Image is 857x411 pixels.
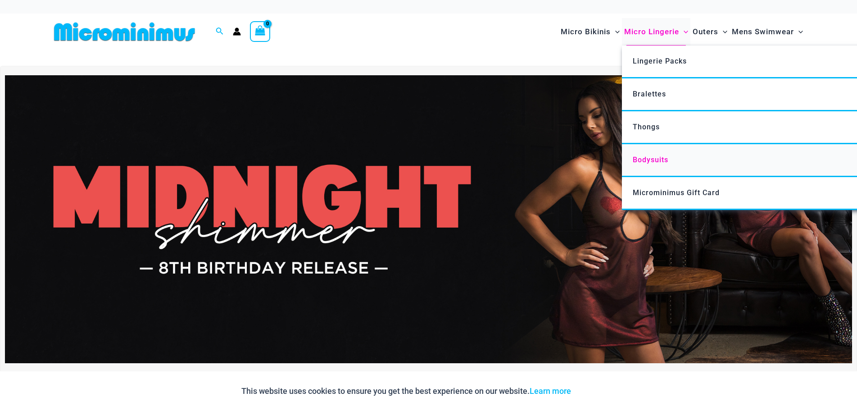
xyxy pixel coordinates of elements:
[732,20,794,43] span: Mens Swimwear
[624,20,679,43] span: Micro Lingerie
[250,21,271,42] a: View Shopping Cart, empty
[730,18,805,46] a: Mens SwimwearMenu ToggleMenu Toggle
[633,57,687,65] span: Lingerie Packs
[690,18,730,46] a: OutersMenu ToggleMenu Toggle
[794,20,803,43] span: Menu Toggle
[611,20,620,43] span: Menu Toggle
[557,17,807,47] nav: Site Navigation
[233,27,241,36] a: Account icon link
[578,380,616,402] button: Accept
[50,22,199,42] img: MM SHOP LOGO FLAT
[633,155,668,164] span: Bodysuits
[558,18,622,46] a: Micro BikinisMenu ToggleMenu Toggle
[216,26,224,37] a: Search icon link
[718,20,727,43] span: Menu Toggle
[561,20,611,43] span: Micro Bikinis
[530,386,571,396] a: Learn more
[633,123,660,131] span: Thongs
[622,18,690,46] a: Micro LingerieMenu ToggleMenu Toggle
[679,20,688,43] span: Menu Toggle
[5,75,852,363] img: Midnight Shimmer Red Dress
[633,188,720,197] span: Microminimus Gift Card
[241,384,571,398] p: This website uses cookies to ensure you get the best experience on our website.
[633,90,666,98] span: Bralettes
[693,20,718,43] span: Outers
